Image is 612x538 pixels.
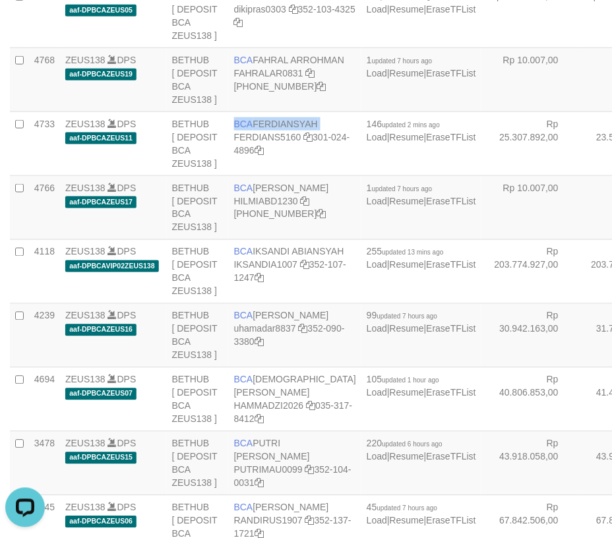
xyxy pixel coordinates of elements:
[367,55,433,65] span: 1
[427,68,476,78] a: EraseTFList
[427,516,476,526] a: EraseTFList
[367,502,476,526] span: | |
[29,368,60,432] td: 4694
[65,311,106,321] a: ZEUS138
[372,57,433,65] span: updated 7 hours ago
[317,81,326,92] a: Copy 5665095158 to clipboard
[367,55,476,78] span: | |
[65,374,106,385] a: ZEUS138
[29,304,60,368] td: 4239
[367,502,437,513] span: 45
[390,196,424,206] a: Resume
[65,502,106,513] a: ZEUS138
[29,432,60,496] td: 3478
[390,452,424,462] a: Resume
[367,132,387,142] a: Load
[229,304,361,368] td: [PERSON_NAME] 352-090-3380
[367,247,444,257] span: 255
[367,452,387,462] a: Load
[372,185,433,193] span: updated 7 hours ago
[167,304,229,368] td: BETHUB [ DEPOSIT BCA ZEUS138 ]
[234,260,298,270] a: IKSANDIA1007
[60,240,167,304] td: DPS
[481,112,578,176] td: Rp 25.307.892,00
[481,48,578,112] td: Rp 10.007,00
[481,304,578,368] td: Rp 30.942.163,00
[234,465,303,475] a: PUTRIMAU0099
[65,516,137,527] span: aaf-DPBCAZEUS06
[390,516,424,526] a: Resume
[481,176,578,240] td: Rp 10.007,00
[234,247,253,257] span: BCA
[167,432,229,496] td: BETHUB [ DEPOSIT BCA ZEUS138 ]
[306,401,315,411] a: Copy HAMMADZI2026 to clipboard
[229,48,361,112] td: FAHRAL ARROHMAN [PHONE_NUMBER]
[255,145,264,156] a: Copy 3010244896 to clipboard
[167,112,229,176] td: BETHUB [ DEPOSIT BCA ZEUS138 ]
[65,196,137,208] span: aaf-DPBCAZEUS17
[29,112,60,176] td: 4733
[305,465,315,475] a: Copy PUTRIMAU0099 to clipboard
[60,368,167,432] td: DPS
[65,183,106,193] a: ZEUS138
[367,4,387,15] a: Load
[229,176,361,240] td: [PERSON_NAME] [PHONE_NUMBER]
[367,438,476,462] span: | |
[234,55,253,65] span: BCA
[367,374,476,398] span: | |
[377,313,438,320] span: updated 7 hours ago
[65,260,159,272] span: aaf-DPBCAVIP02ZEUS138
[427,388,476,398] a: EraseTFList
[234,196,298,206] a: HILMIABD1230
[234,374,253,385] span: BCA
[390,324,424,334] a: Resume
[390,388,424,398] a: Resume
[65,438,106,449] a: ZEUS138
[65,247,106,257] a: ZEUS138
[234,324,296,334] a: uhamadar8837
[367,119,476,142] span: | |
[305,516,315,526] a: Copy RANDIRUS1907 to clipboard
[255,414,264,425] a: Copy 0353178412 to clipboard
[301,196,310,206] a: Copy HILMIABD1230 to clipboard
[367,119,440,129] span: 146
[167,176,229,240] td: BETHUB [ DEPOSIT BCA ZEUS138 ]
[367,324,387,334] a: Load
[289,4,298,15] a: Copy dikipras0303 to clipboard
[390,260,424,270] a: Resume
[60,176,167,240] td: DPS
[367,260,387,270] a: Load
[255,337,264,347] a: Copy 3520903380 to clipboard
[65,119,106,129] a: ZEUS138
[367,438,443,449] span: 220
[60,48,167,112] td: DPS
[234,183,253,193] span: BCA
[367,388,387,398] a: Load
[367,516,387,526] a: Load
[234,438,253,449] span: BCA
[65,324,137,336] span: aaf-DPBCAZEUS16
[65,388,137,400] span: aaf-DPBCAZEUS07
[60,304,167,368] td: DPS
[390,68,424,78] a: Resume
[229,240,361,304] td: IKSANDI ABIANSYAH 352-107-1247
[300,260,309,270] a: Copy IKSANDIA1007 to clipboard
[234,311,253,321] span: BCA
[229,368,361,432] td: [DEMOGRAPHIC_DATA][PERSON_NAME] 035-317-8412
[390,132,424,142] a: Resume
[427,324,476,334] a: EraseTFList
[234,119,253,129] span: BCA
[306,68,315,78] a: Copy FAHRALAR0831 to clipboard
[60,432,167,496] td: DPS
[5,5,45,45] button: Open LiveChat chat widget
[427,4,476,15] a: EraseTFList
[382,441,443,448] span: updated 6 hours ago
[299,324,308,334] a: Copy uhamadar8837 to clipboard
[65,55,106,65] a: ZEUS138
[29,176,60,240] td: 4766
[255,478,264,489] a: Copy 3521040031 to clipboard
[234,401,304,411] a: HAMMADZI2026
[427,452,476,462] a: EraseTFList
[377,505,438,512] span: updated 7 hours ago
[234,4,286,15] a: dikipras0303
